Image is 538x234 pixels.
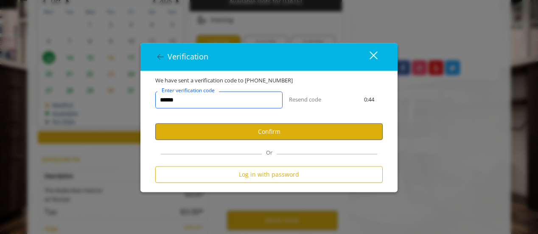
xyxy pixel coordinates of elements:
input: verificationCodeText [155,92,283,109]
button: Confirm [155,124,383,140]
label: Enter verification code [157,87,219,95]
div: 0:44 [349,96,389,104]
div: We have sent a verification code to [PHONE_NUMBER] [149,76,389,85]
button: Log in with password [155,166,383,183]
span: Or [262,149,277,157]
div: close dialog [360,51,377,63]
button: Resend code [289,96,321,104]
span: Verification [168,52,208,62]
button: close dialog [354,48,383,66]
